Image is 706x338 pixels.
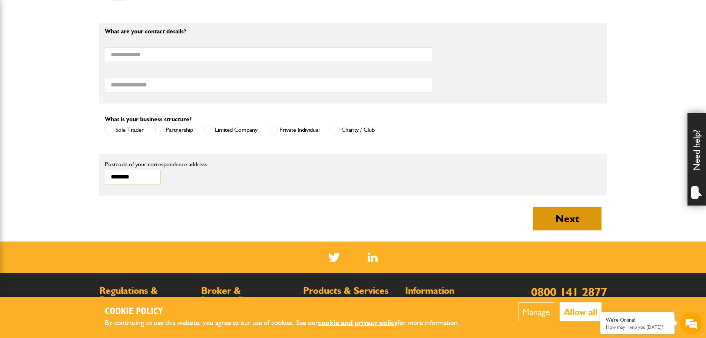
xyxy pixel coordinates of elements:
h2: Information [405,286,500,296]
label: What is your business structure? [105,117,192,122]
button: Next [533,207,601,230]
img: Linked In [368,253,378,262]
a: LinkedIn [368,253,378,262]
button: Allow all [560,302,601,321]
label: Partnership [155,125,193,135]
h2: Cookie Policy [105,306,472,318]
a: cookie and privacy policy [318,318,398,327]
p: How may I help you today? [606,324,669,330]
div: Chat with us now [39,42,125,51]
input: Enter your phone number [10,112,135,129]
label: Limited Company [204,125,258,135]
input: Enter your last name [10,69,135,85]
div: Need help? [687,113,706,206]
label: Charity / Club [331,125,375,135]
div: Minimize live chat window [122,4,139,22]
h2: Regulations & Documents [99,286,194,305]
h2: Broker & Intermediary [201,286,296,305]
p: By continuing to use this website, you agree to our use of cookies. See our for more information. [105,317,472,329]
img: Twitter [328,253,340,262]
label: Sole Trader [105,125,144,135]
em: Start Chat [101,229,135,239]
input: Enter your email address [10,91,135,107]
label: Private Individual [269,125,319,135]
img: d_20077148190_company_1631870298795_20077148190 [13,41,31,52]
a: 0800 141 2877 [531,285,607,299]
textarea: Type your message and hit 'Enter' [10,134,135,222]
div: We're Online! [606,317,669,323]
button: Manage [518,302,554,321]
label: Postcode of your correspondence address [105,161,218,167]
p: What are your contact details? [105,29,432,35]
h2: Products & Services [303,286,398,296]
